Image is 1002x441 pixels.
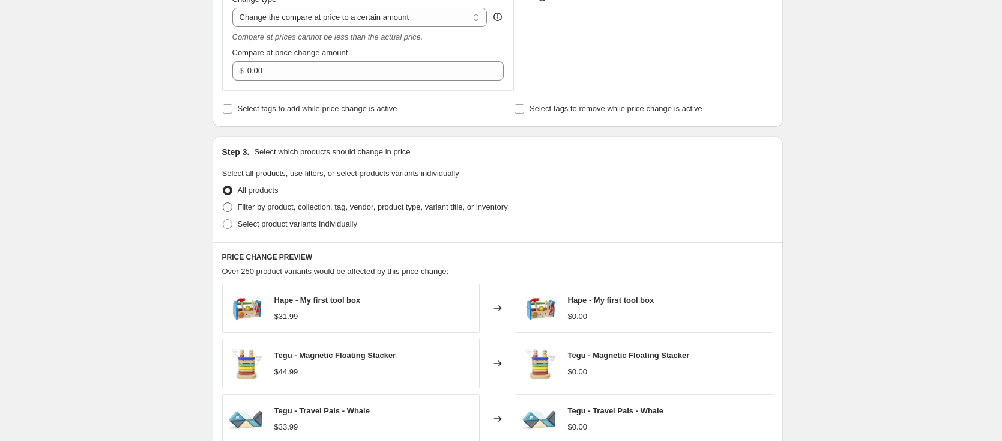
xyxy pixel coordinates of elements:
[222,267,449,276] span: Over 250 product variants would be affected by this price change:
[568,366,588,378] div: $0.00
[568,406,663,415] span: Tegu - Travel Pals - Whale
[238,104,397,113] span: Select tags to add while price change is active
[568,296,654,305] span: Hape - My first tool box
[522,345,558,382] img: FloatingStackerBigTop_1_80x.jpg
[229,345,265,382] img: FloatingStackerBigTop_1_80x.jpg
[274,311,298,323] div: $31.99
[568,421,588,433] div: $0.00
[492,11,504,23] div: help
[229,401,265,437] img: TGU-PAL-WAL-706T_9_80x.jpg
[232,48,348,57] span: Compare at price change amount
[222,169,459,178] span: Select all products, use filters, or select products variants individually
[222,146,250,158] h2: Step 3.
[222,252,773,262] h6: PRICE CHANGE PREVIEW
[238,186,279,195] span: All products
[530,104,702,113] span: Select tags to remove while price change is active
[274,351,396,360] span: Tegu - Magnetic Floating Stacker
[522,290,558,326] img: E3001_1_80x.jpg
[247,61,486,81] input: 80.00
[522,401,558,437] img: TGU-PAL-WAL-706T_9_80x.jpg
[229,290,265,326] img: E3001_1_80x.jpg
[274,296,361,305] span: Hape - My first tool box
[232,32,423,41] i: Compare at prices cannot be less than the actual price.
[274,421,298,433] div: $33.99
[240,66,244,75] span: $
[274,366,298,378] div: $44.99
[238,219,357,228] span: Select product variants individually
[568,351,690,360] span: Tegu - Magnetic Floating Stacker
[274,406,370,415] span: Tegu - Travel Pals - Whale
[254,146,410,158] p: Select which products should change in price
[568,311,588,323] div: $0.00
[238,202,508,211] span: Filter by product, collection, tag, vendor, product type, variant title, or inventory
